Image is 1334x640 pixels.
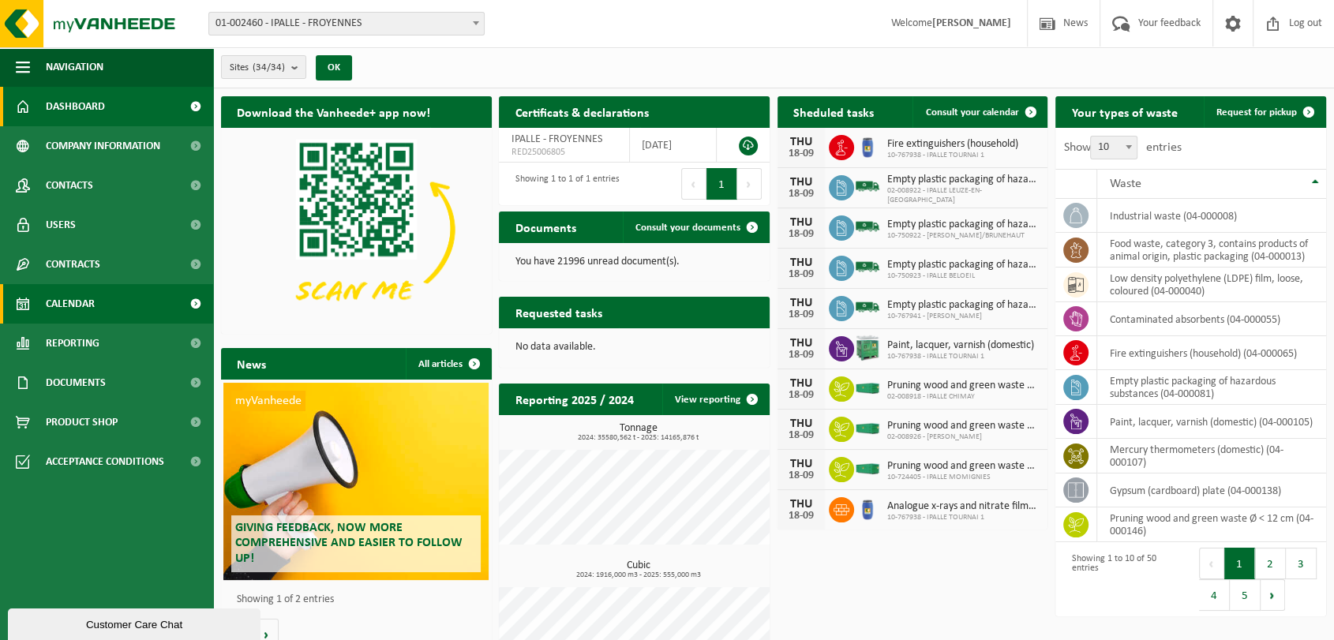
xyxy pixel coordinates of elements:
[785,498,817,511] div: THU
[785,256,817,269] div: THU
[1199,548,1224,579] button: Previous
[46,324,99,363] span: Reporting
[1063,546,1182,612] div: Showing 1 to 10 of 50 entries
[854,133,881,159] img: PB-OT-0120-HPE-00-02
[511,133,601,145] span: IPALLE - FROYENNES
[1097,473,1326,507] td: gypsum (cardboard) plate (04-000138)
[515,256,754,268] p: You have 21996 unread document(s).
[1090,136,1137,159] span: 10
[854,380,881,395] img: HK-XC-30-GN-00
[887,339,1034,352] span: Paint, lacquer, varnish (domestic)
[499,211,591,242] h2: Documents
[1261,579,1285,611] button: Next
[854,173,881,200] img: BL-SO-LV
[46,363,106,402] span: Documents
[932,17,1011,29] strong: [PERSON_NAME]
[785,377,817,390] div: THU
[785,189,817,200] div: 18-09
[507,167,619,201] div: Showing 1 to 1 of 1 entries
[887,460,1040,473] span: Pruning wood and green waste ø < 12 cm
[785,176,817,189] div: THU
[46,205,76,245] span: Users
[46,245,100,284] span: Contracts
[209,13,484,35] span: 01-002460 - IPALLE - FROYENNES
[253,62,285,73] count: (34/34)
[231,391,305,411] span: myVanheede
[1097,199,1326,233] td: industrial waste (04-000008)
[1097,302,1326,336] td: contaminated absorbents (04-000055)
[499,96,664,127] h2: Certificats & declarations
[662,384,768,415] a: View reporting
[887,500,1040,513] span: Analogue x-rays and nitrate films (domestic)
[507,571,770,579] span: 2024: 1916,000 m3 - 2025: 555,000 m3
[887,380,1040,392] span: Pruning wood and green waste ø < 12 cm
[785,417,817,430] div: THU
[46,166,93,205] span: Contacts
[887,186,1040,205] span: 02-008922 - IPALLE LEUZE-EN-[GEOGRAPHIC_DATA]
[46,47,103,87] span: Navigation
[623,211,768,243] a: Consult your documents
[1097,336,1326,370] td: fire extinguishers (household) (04-000065)
[507,434,770,442] span: 2024: 35580,562 t - 2025: 14165,876 t
[887,174,1040,186] span: Empty plastic packaging of hazardous substances
[630,128,717,163] td: [DATE]
[208,12,485,36] span: 01-002460 - IPALLE - FROYENNES
[887,219,1040,231] span: Empty plastic packaging of hazardous substances
[854,253,881,280] img: BL-SO-LV
[511,146,617,159] span: RED25006805
[785,269,817,280] div: 18-09
[925,107,1018,118] span: Consult your calendar
[1097,507,1326,542] td: pruning wood and green waste Ø < 12 cm (04-000146)
[887,151,1018,160] span: 10-767938 - IPALLE TOURNAI 1
[854,461,881,475] img: HK-XC-30-GN-00
[706,168,737,200] button: 1
[1199,579,1230,611] button: 4
[46,126,160,166] span: Company information
[854,294,881,320] img: BL-SO-LV
[221,96,446,127] h2: Download the Vanheede+ app now!
[785,297,817,309] div: THU
[887,513,1040,522] span: 10-767938 - IPALLE TOURNAI 1
[887,352,1034,361] span: 10-767938 - IPALLE TOURNAI 1
[1063,141,1181,154] label: Show entries
[887,312,1040,321] span: 10-767941 - [PERSON_NAME]
[1216,107,1297,118] span: Request for pickup
[46,402,118,442] span: Product Shop
[785,148,817,159] div: 18-09
[854,213,881,240] img: BL-SO-LV
[778,96,890,127] h2: Sheduled tasks
[46,442,164,481] span: Acceptance conditions
[223,383,489,580] a: myVanheede Giving feedback, now more comprehensive and easier to follow up!
[1224,548,1255,579] button: 1
[887,392,1040,402] span: 02-008918 - IPALLE CHIMAY
[887,473,1040,482] span: 10-724405 - IPALLE MOMIGNIES
[499,384,649,414] h2: Reporting 2025 / 2024
[1255,548,1286,579] button: 2
[887,231,1040,241] span: 10-750922 - [PERSON_NAME]/BRUNEHAUT
[785,430,817,441] div: 18-09
[499,297,617,327] h2: Requested tasks
[887,271,1040,281] span: 10-750923 - IPALLE BELOEIL
[46,87,105,126] span: Dashboard
[515,342,754,353] p: No data available.
[1109,178,1141,190] span: Waste
[1097,233,1326,268] td: food waste, category 3, contains products of animal origin, plastic packaging (04-000013)
[221,128,492,331] img: Download de VHEPlus App
[785,511,817,522] div: 18-09
[785,136,817,148] div: THU
[887,138,1018,151] span: Fire extinguishers (household)
[221,55,306,79] button: Sites(34/34)
[1097,439,1326,473] td: mercury thermometers (domestic) (04-000107)
[681,168,706,200] button: Previous
[785,337,817,350] div: THU
[1286,548,1317,579] button: 3
[46,284,95,324] span: Calendar
[1230,579,1261,611] button: 5
[785,216,817,229] div: THU
[887,259,1040,271] span: Empty plastic packaging of hazardous substances
[785,350,817,361] div: 18-09
[737,168,762,200] button: Next
[1091,137,1137,159] span: 10
[785,309,817,320] div: 18-09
